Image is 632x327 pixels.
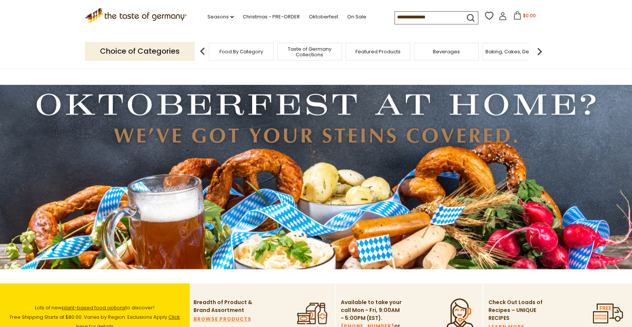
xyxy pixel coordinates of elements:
button: $0.00 [508,11,540,23]
img: previous arrow [195,44,210,59]
a: Baking, Cakes, Desserts [485,49,544,54]
a: Beverages [433,49,460,54]
img: next arrow [532,44,547,59]
p: Breadth of Product & Brand Assortment [194,298,256,314]
a: Seasons [207,13,234,21]
a: On Sale [347,13,366,21]
a: BROWSE PRODUCTS [194,315,251,323]
a: Featured Products [355,49,401,54]
a: Christmas - PRE-ORDER [243,13,300,21]
a: Oktoberfest [309,13,338,21]
a: plant-based food options [62,304,125,311]
a: Taste of Germany Collections [280,46,340,57]
span: $0.00 [523,12,536,19]
p: Check Out Loads of Recipes – UNIQUE RECIPES [488,298,543,322]
a: Food By Category [219,49,263,54]
p: Choice of Categories [85,42,195,60]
